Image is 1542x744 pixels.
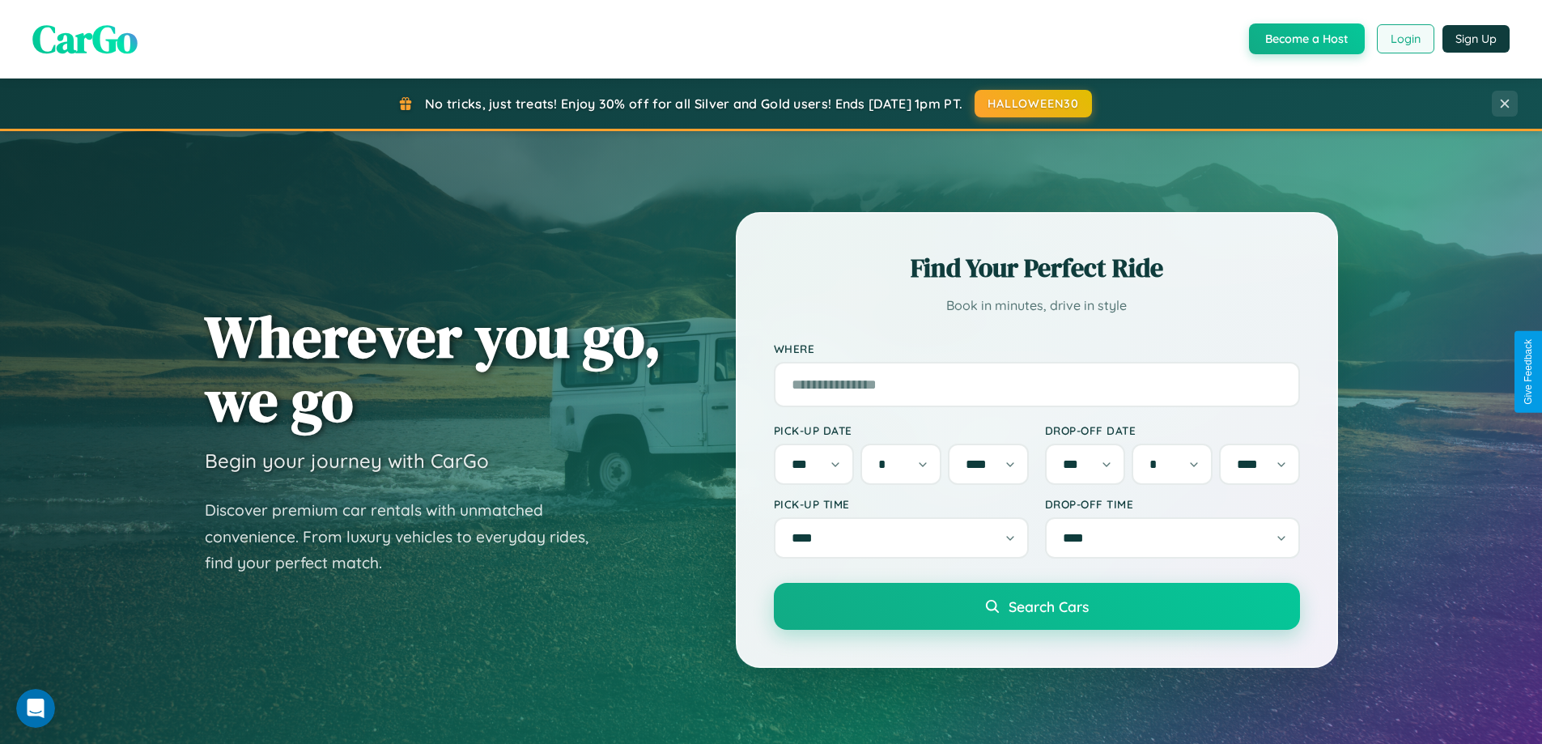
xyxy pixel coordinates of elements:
[425,96,962,112] span: No tricks, just treats! Enjoy 30% off for all Silver and Gold users! Ends [DATE] 1pm PT.
[1377,24,1434,53] button: Login
[1045,497,1300,511] label: Drop-off Time
[1442,25,1510,53] button: Sign Up
[774,250,1300,286] h2: Find Your Perfect Ride
[774,497,1029,511] label: Pick-up Time
[774,342,1300,355] label: Where
[975,90,1092,117] button: HALLOWEEN30
[16,689,55,728] iframe: Intercom live chat
[1045,423,1300,437] label: Drop-off Date
[205,497,610,576] p: Discover premium car rentals with unmatched convenience. From luxury vehicles to everyday rides, ...
[774,583,1300,630] button: Search Cars
[1249,23,1365,54] button: Become a Host
[1523,339,1534,405] div: Give Feedback
[205,449,489,473] h3: Begin your journey with CarGo
[774,423,1029,437] label: Pick-up Date
[32,12,138,66] span: CarGo
[1009,597,1089,615] span: Search Cars
[205,304,661,432] h1: Wherever you go, we go
[774,294,1300,317] p: Book in minutes, drive in style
